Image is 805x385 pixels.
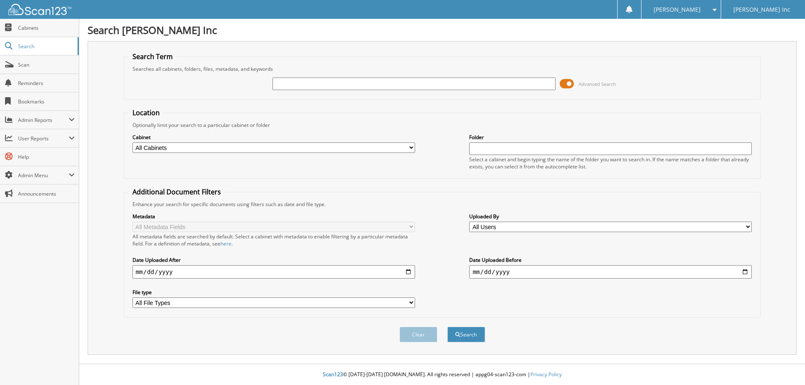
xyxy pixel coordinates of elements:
span: Admin Reports [18,116,69,124]
label: File type [132,289,415,296]
div: © [DATE]-[DATE] [DOMAIN_NAME]. All rights reserved | appg04-scan123-com | [79,364,805,385]
iframe: Chat Widget [763,345,805,385]
label: Cabinet [132,134,415,141]
span: User Reports [18,135,69,142]
label: Uploaded By [469,213,752,220]
span: Announcements [18,190,75,197]
div: Select a cabinet and begin typing the name of the folder you want to search in. If the name match... [469,156,752,170]
legend: Location [128,108,164,117]
legend: Search Term [128,52,177,61]
span: Help [18,153,75,160]
label: Folder [469,134,752,141]
input: end [469,265,752,279]
span: Cabinets [18,24,75,31]
span: Reminders [18,80,75,87]
span: Advanced Search [579,81,616,87]
h1: Search [PERSON_NAME] Inc [88,23,797,37]
span: Scan123 [323,371,343,378]
span: Admin Menu [18,172,69,179]
span: [PERSON_NAME] Inc [733,7,790,12]
span: [PERSON_NAME] [654,7,701,12]
div: Optionally limit your search to a particular cabinet or folder [128,121,756,129]
span: Scan [18,61,75,68]
div: Enhance your search for specific documents using filters such as date and file type. [128,201,756,208]
button: Search [447,327,485,342]
label: Metadata [132,213,415,220]
a: here [221,240,231,247]
label: Date Uploaded After [132,256,415,264]
div: Searches all cabinets, folders, files, metadata, and keywords [128,65,756,72]
input: start [132,265,415,279]
span: Bookmarks [18,98,75,105]
legend: Additional Document Filters [128,187,225,196]
span: Search [18,43,73,50]
button: Clear [400,327,437,342]
img: scan123-logo-white.svg [8,4,71,15]
a: Privacy Policy [530,371,562,378]
div: All metadata fields are searched by default. Select a cabinet with metadata to enable filtering b... [132,233,415,247]
label: Date Uploaded Before [469,256,752,264]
